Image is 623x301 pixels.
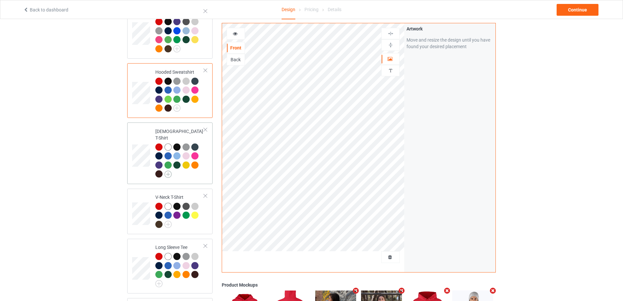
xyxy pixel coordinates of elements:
i: Remove mockup [489,287,497,294]
div: Premium Fit Mens Tee [127,4,213,59]
img: svg%3E%0A [388,42,394,48]
div: V-Neck T-Shirt [127,189,213,235]
div: Long Sleeve Tee [127,239,213,293]
div: Hooded Sweatshirt [127,63,213,118]
div: Details [328,0,341,19]
div: V-Neck T-Shirt [155,194,204,228]
div: Product Mockups [222,282,496,288]
div: Long Sleeve Tee [155,244,204,285]
i: Remove mockup [352,287,360,294]
div: Artwork [407,26,493,32]
div: Continue [557,4,598,16]
img: svg%3E%0A [388,30,394,37]
div: Pricing [304,0,319,19]
img: svg+xml;base64,PD94bWwgdmVyc2lvbj0iMS4wIiBlbmNvZGluZz0iVVRGLTgiPz4KPHN2ZyB3aWR0aD0iMjJweCIgaGVpZ2... [164,171,172,178]
img: svg%3E%0A [388,67,394,74]
div: Hooded Sweatshirt [155,69,204,111]
img: svg+xml;base64,PD94bWwgdmVyc2lvbj0iMS4wIiBlbmNvZGluZz0iVVRGLTgiPz4KPHN2ZyB3aWR0aD0iMjJweCIgaGVpZ2... [173,45,181,52]
img: svg+xml;base64,PD94bWwgdmVyc2lvbj0iMS4wIiBlbmNvZGluZz0iVVRGLTgiPz4KPHN2ZyB3aWR0aD0iMjJweCIgaGVpZ2... [173,104,181,112]
div: Design [282,0,295,19]
div: Move and resize the design until you have found your desired placement [407,37,493,50]
img: heather_texture.png [155,27,163,34]
div: Premium Fit Mens Tee [155,9,204,52]
i: Remove mockup [397,287,406,294]
div: [DEMOGRAPHIC_DATA] T-Shirt [127,122,213,184]
a: Back to dashboard [23,7,68,12]
img: svg+xml;base64,PD94bWwgdmVyc2lvbj0iMS4wIiBlbmNvZGluZz0iVVRGLTgiPz4KPHN2ZyB3aWR0aD0iMjJweCIgaGVpZ2... [164,221,172,228]
div: Front [227,45,245,51]
div: [DEMOGRAPHIC_DATA] T-Shirt [155,128,204,177]
i: Remove mockup [443,287,451,294]
div: Back [227,56,245,63]
img: svg+xml;base64,PD94bWwgdmVyc2lvbj0iMS4wIiBlbmNvZGluZz0iVVRGLTgiPz4KPHN2ZyB3aWR0aD0iMjJweCIgaGVpZ2... [155,280,163,287]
